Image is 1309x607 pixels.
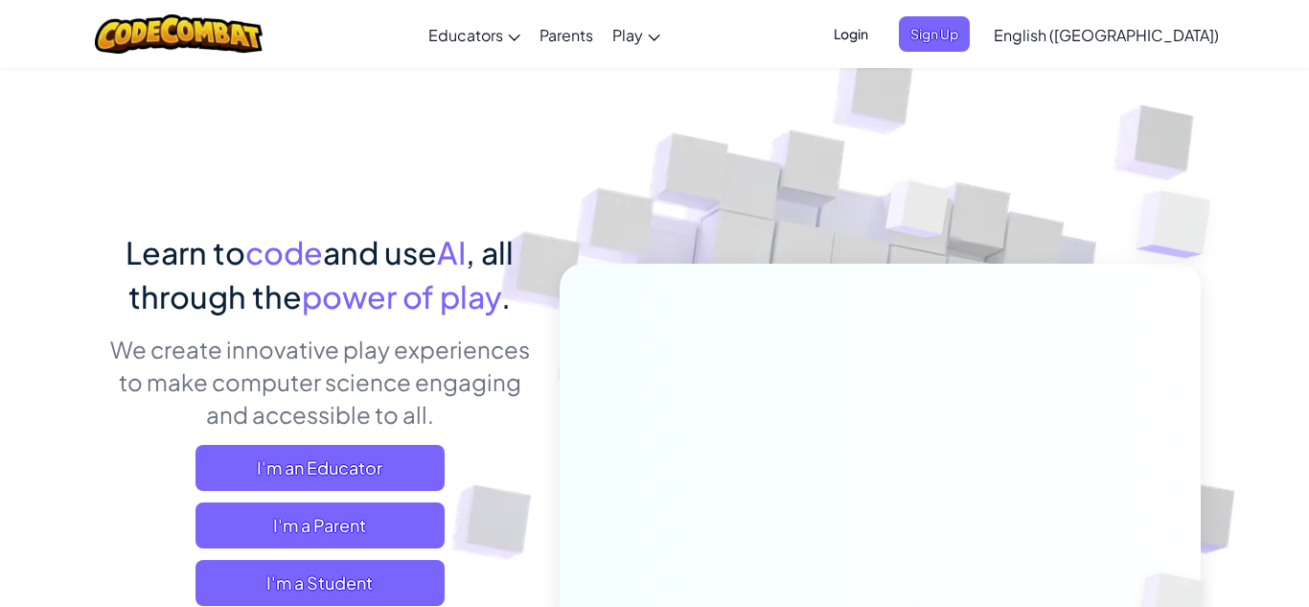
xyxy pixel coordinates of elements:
[428,25,503,45] span: Educators
[850,143,988,286] img: Overlap cubes
[195,445,445,491] a: I'm an Educator
[984,9,1229,60] a: English ([GEOGRAPHIC_DATA])
[302,277,501,315] span: power of play
[108,333,531,431] p: We create innovative play experiences to make computer science engaging and accessible to all.
[822,16,880,52] button: Login
[195,560,445,606] button: I'm a Student
[1098,144,1264,306] img: Overlap cubes
[245,233,323,271] span: code
[530,9,603,60] a: Parents
[994,25,1219,45] span: English ([GEOGRAPHIC_DATA])
[419,9,530,60] a: Educators
[899,16,970,52] button: Sign Up
[501,277,511,315] span: .
[603,9,670,60] a: Play
[126,233,245,271] span: Learn to
[95,14,263,54] img: CodeCombat logo
[323,233,437,271] span: and use
[195,502,445,549] a: I'm a Parent
[437,233,466,271] span: AI
[612,25,643,45] span: Play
